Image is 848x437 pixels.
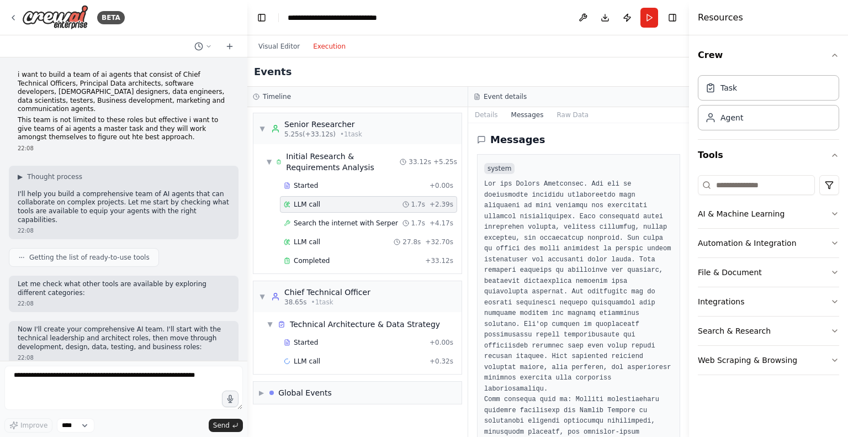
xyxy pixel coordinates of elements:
span: 33.12s [409,157,431,166]
span: 1.7s [411,200,425,209]
div: Task [720,82,737,93]
span: + 4.17s [430,219,453,228]
span: LLM call [294,200,320,209]
button: ▶Thought process [18,172,82,181]
span: Improve [20,421,47,430]
button: Automation & Integration [698,229,839,257]
div: Crew [698,71,839,139]
span: 1.7s [411,219,425,228]
p: Now I'll create your comprehensive AI team. I'll start with the technical leadership and architec... [18,325,230,351]
div: Chief Technical Officer [284,287,370,298]
span: LLM call [294,357,320,366]
button: Execution [306,40,352,53]
h2: Events [254,64,291,80]
button: Web Scraping & Browsing [698,346,839,375]
span: ▼ [267,320,273,329]
h2: Messages [490,132,545,148]
span: ▶ [18,172,23,181]
span: + 0.00s [430,181,453,190]
button: Raw Data [550,107,595,123]
div: Senior Researcher [284,119,362,130]
span: 38.65s [284,298,307,307]
button: Crew [698,40,839,71]
button: Click to speak your automation idea [222,391,239,407]
div: 22:08 [18,144,230,152]
span: + 0.32s [430,357,453,366]
span: Started [294,338,318,347]
button: Details [468,107,505,123]
p: i want to build a team of ai agents that consist of Chief Technical Officers, Principal Data arch... [18,71,230,114]
span: Completed [294,256,330,265]
span: Started [294,181,318,190]
button: Send [209,419,243,432]
span: + 32.70s [425,238,453,246]
button: Improve [4,418,52,433]
span: 27.8s [402,238,421,246]
span: ▶ [259,388,264,397]
div: Technical Architecture & Data Strategy [290,319,440,330]
span: ▼ [267,157,272,166]
button: Hide left sidebar [254,10,269,25]
span: • 1 task [340,130,362,139]
span: Thought process [27,172,82,181]
p: I'll help you build a comprehensive team of AI agents that can collaborate on complex projects. L... [18,190,230,224]
button: Messages [505,107,550,123]
div: BETA [97,11,125,24]
p: This team is not limited to these roles but effective i want to give teams of ai agents a master ... [18,116,230,142]
button: Switch to previous chat [190,40,216,53]
div: Tools [698,171,839,384]
div: Initial Research & Requirements Analysis [286,151,400,173]
div: Agent [720,112,743,123]
span: LLM call [294,238,320,246]
div: 22:08 [18,227,230,235]
button: File & Document [698,258,839,287]
h3: Event details [484,92,527,101]
span: + 0.00s [430,338,453,347]
div: Global Events [278,387,332,398]
button: Integrations [698,287,839,316]
button: AI & Machine Learning [698,199,839,228]
h4: Resources [698,11,743,24]
button: Tools [698,140,839,171]
span: Getting the list of ready-to-use tools [29,253,150,262]
p: Let me check what other tools are available by exploring different categories: [18,280,230,297]
span: system [484,163,515,174]
span: ▼ [259,292,266,301]
span: • 1 task [311,298,333,307]
div: 22:08 [18,354,230,362]
span: Send [213,421,230,430]
h3: Timeline [263,92,291,101]
button: Search & Research [698,317,839,345]
span: ▼ [259,124,266,133]
span: + 33.12s [425,256,453,265]
div: 22:08 [18,299,230,308]
button: Visual Editor [252,40,306,53]
button: Start a new chat [221,40,239,53]
span: Search the internet with Serper [294,219,398,228]
img: Logo [22,5,88,30]
span: + 2.39s [430,200,453,209]
button: Hide right sidebar [665,10,680,25]
span: + 5.25s [433,157,457,166]
nav: breadcrumb [288,12,377,23]
span: 5.25s (+33.12s) [284,130,336,139]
